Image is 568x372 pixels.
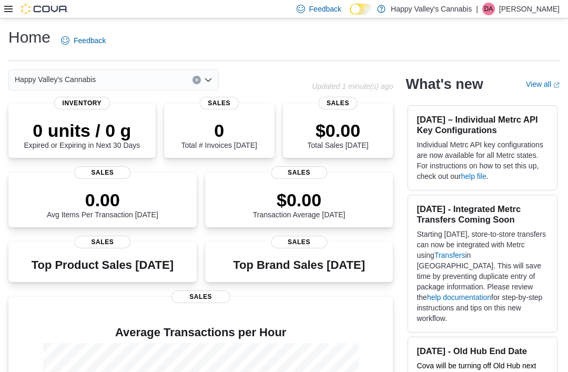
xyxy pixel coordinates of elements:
h3: [DATE] – Individual Metrc API Key Configurations [417,114,549,135]
span: Sales [74,166,130,179]
span: Sales [74,236,130,248]
span: Inventory [54,97,110,109]
div: Transaction Average [DATE] [253,189,346,219]
input: Dark Mode [350,4,372,15]
p: Updated 1 minute(s) ago [312,82,393,91]
h4: Average Transactions per Hour [17,326,384,339]
p: Individual Metrc API key configurations are now available for all Metrc states. For instructions ... [417,139,549,182]
span: Sales [271,236,327,248]
p: Starting [DATE], store-to-store transfers can now be integrated with Metrc using in [GEOGRAPHIC_D... [417,229,549,324]
p: | [476,3,478,15]
p: 0 [181,120,257,141]
span: Sales [271,166,327,179]
a: Feedback [57,30,110,51]
a: Transfers [434,251,465,259]
img: Cova [21,4,68,14]
h1: Home [8,27,50,48]
div: Total # Invoices [DATE] [181,120,257,149]
p: 0 units / 0 g [24,120,140,141]
p: Happy Valley's Cannabis [391,3,472,15]
span: DA [484,3,493,15]
h3: Top Brand Sales [DATE] [233,259,365,272]
span: Sales [171,290,230,303]
span: Sales [318,97,358,109]
p: [PERSON_NAME] [499,3,560,15]
div: Total Sales [DATE] [307,120,368,149]
p: 0.00 [47,189,158,210]
p: $0.00 [307,120,368,141]
a: help documentation [427,293,491,301]
svg: External link [553,82,560,88]
span: Happy Valley's Cannabis [15,73,96,86]
span: Feedback [74,35,106,46]
h2: What's new [405,76,483,93]
h3: Top Product Sales [DATE] [32,259,174,272]
button: Clear input [192,76,201,84]
h3: [DATE] - Integrated Metrc Transfers Coming Soon [417,204,549,225]
a: View allExternal link [526,80,560,88]
div: Avg Items Per Transaction [DATE] [47,189,158,219]
h3: [DATE] - Old Hub End Date [417,346,549,356]
button: Open list of options [204,76,212,84]
span: Sales [199,97,239,109]
span: Feedback [309,4,341,14]
div: Expired or Expiring in Next 30 Days [24,120,140,149]
p: $0.00 [253,189,346,210]
div: David Asprey [482,3,495,15]
a: help file [461,172,486,180]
